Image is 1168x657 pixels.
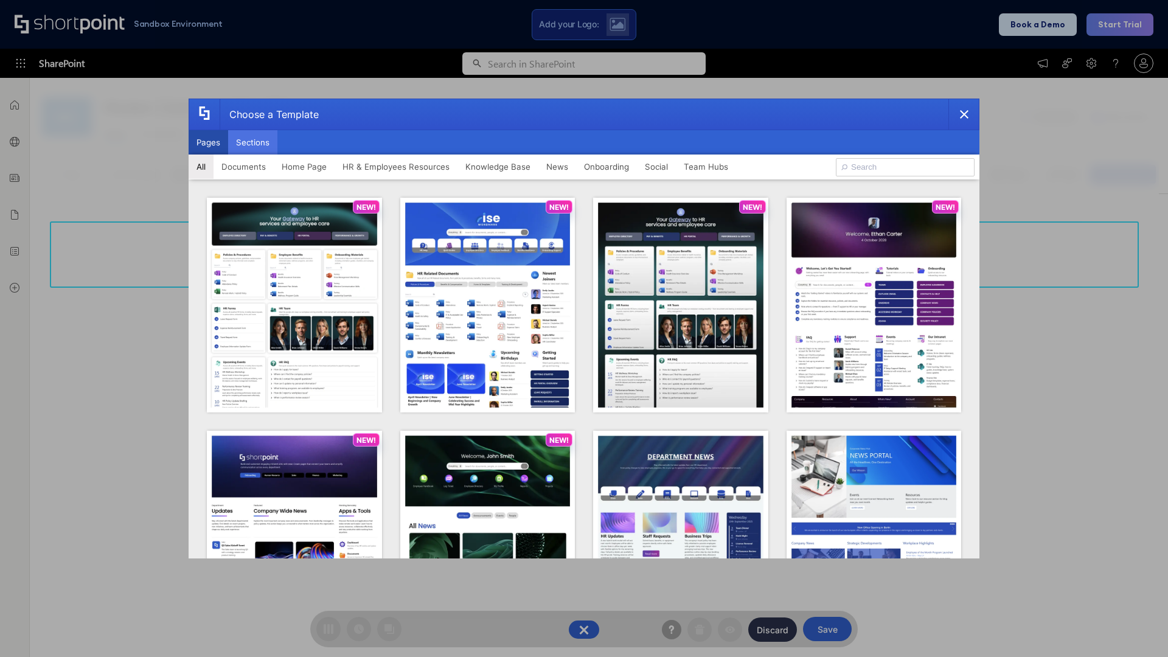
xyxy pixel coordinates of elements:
p: NEW! [549,436,569,445]
p: NEW! [743,203,762,212]
button: Documents [214,155,274,179]
p: NEW! [936,203,955,212]
p: NEW! [356,436,376,445]
iframe: Chat Widget [949,516,1168,657]
button: News [538,155,576,179]
button: Team Hubs [676,155,736,179]
div: template selector [189,99,979,558]
input: Search [836,158,975,176]
button: Onboarding [576,155,637,179]
p: NEW! [549,203,569,212]
button: Sections [228,130,277,155]
button: Knowledge Base [457,155,538,179]
button: HR & Employees Resources [335,155,457,179]
button: Home Page [274,155,335,179]
button: Social [637,155,676,179]
p: NEW! [356,203,376,212]
button: Pages [189,130,228,155]
button: All [189,155,214,179]
div: Choose a Template [220,99,319,130]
